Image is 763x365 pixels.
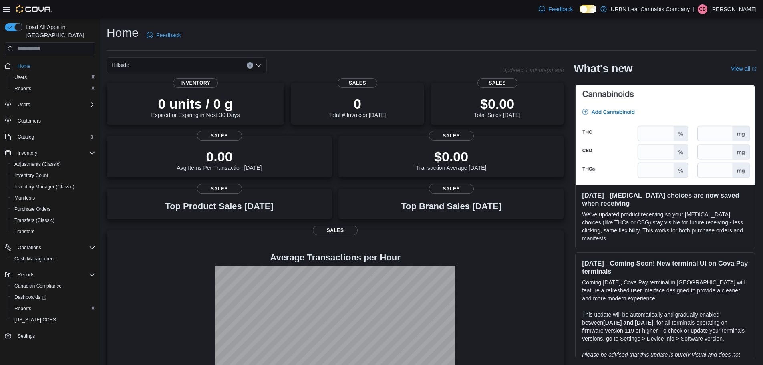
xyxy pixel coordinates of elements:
[11,292,95,302] span: Dashboards
[8,253,99,264] button: Cash Management
[14,61,95,71] span: Home
[14,100,33,109] button: Users
[603,319,653,326] strong: [DATE] and [DATE]
[22,23,95,39] span: Load All Apps in [GEOGRAPHIC_DATA]
[11,304,95,313] span: Reports
[429,184,474,194] span: Sales
[11,227,38,236] a: Transfers
[11,281,65,291] a: Canadian Compliance
[177,149,262,165] p: 0.00
[699,4,706,14] span: CB
[14,172,48,179] span: Inventory Count
[11,254,95,264] span: Cash Management
[173,78,218,88] span: Inventory
[401,202,501,211] h3: Top Brand Sales [DATE]
[11,193,95,203] span: Manifests
[256,62,262,69] button: Open list of options
[2,269,99,280] button: Reports
[11,182,95,192] span: Inventory Manager (Classic)
[313,226,358,235] span: Sales
[14,256,55,262] span: Cash Management
[11,73,95,82] span: Users
[8,72,99,83] button: Users
[582,191,748,207] h3: [DATE] - [MEDICAL_DATA] choices are now saved when receiving
[11,84,95,93] span: Reports
[338,78,378,88] span: Sales
[16,5,52,13] img: Cova
[474,96,520,112] p: $0.00
[548,5,573,13] span: Feedback
[580,13,580,14] span: Dark Mode
[11,159,64,169] a: Adjustments (Classic)
[14,217,54,224] span: Transfers (Classic)
[582,210,748,242] p: We've updated product receiving so your [MEDICAL_DATA] choices (like THCa or CBG) stay visible fo...
[14,305,31,312] span: Reports
[11,227,95,236] span: Transfers
[328,96,386,112] p: 0
[18,272,34,278] span: Reports
[8,303,99,314] button: Reports
[611,4,690,14] p: URBN Leaf Cannabis Company
[8,280,99,292] button: Canadian Compliance
[14,283,62,289] span: Canadian Compliance
[8,204,99,215] button: Purchase Orders
[14,100,95,109] span: Users
[8,170,99,181] button: Inventory Count
[14,294,46,300] span: Dashboards
[416,149,487,171] div: Transaction Average [DATE]
[14,116,44,126] a: Customers
[11,315,95,325] span: Washington CCRS
[143,27,184,43] a: Feedback
[11,315,59,325] a: [US_STATE] CCRS
[11,84,34,93] a: Reports
[8,192,99,204] button: Manifests
[247,62,253,69] button: Clear input
[14,132,95,142] span: Catalog
[197,131,242,141] span: Sales
[11,216,95,225] span: Transfers (Classic)
[18,134,34,140] span: Catalog
[693,4,695,14] p: |
[11,171,52,180] a: Inventory Count
[14,331,38,341] a: Settings
[14,270,95,280] span: Reports
[156,31,181,39] span: Feedback
[11,204,54,214] a: Purchase Orders
[752,67,757,71] svg: External link
[11,73,30,82] a: Users
[11,171,95,180] span: Inventory Count
[14,116,95,126] span: Customers
[536,1,576,17] a: Feedback
[8,83,99,94] button: Reports
[177,149,262,171] div: Avg Items Per Transaction [DATE]
[14,243,44,252] button: Operations
[18,63,30,69] span: Home
[11,182,78,192] a: Inventory Manager (Classic)
[14,161,61,167] span: Adjustments (Classic)
[731,65,757,72] a: View allExternal link
[2,60,99,72] button: Home
[8,159,99,170] button: Adjustments (Classic)
[2,99,99,110] button: Users
[11,254,58,264] a: Cash Management
[8,292,99,303] a: Dashboards
[14,132,37,142] button: Catalog
[14,228,34,235] span: Transfers
[8,226,99,237] button: Transfers
[14,148,40,158] button: Inventory
[574,62,632,75] h2: What's new
[11,204,95,214] span: Purchase Orders
[18,118,41,124] span: Customers
[11,216,58,225] a: Transfers (Classic)
[14,184,74,190] span: Inventory Manager (Classic)
[197,184,242,194] span: Sales
[582,311,748,343] p: This update will be automatically and gradually enabled between , for all terminals operating on ...
[14,61,34,71] a: Home
[2,330,99,342] button: Settings
[14,195,35,201] span: Manifests
[582,259,748,275] h3: [DATE] - Coming Soon! New terminal UI on Cova Pay terminals
[711,4,757,14] p: [PERSON_NAME]
[11,193,38,203] a: Manifests
[8,314,99,325] button: [US_STATE] CCRS
[14,148,95,158] span: Inventory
